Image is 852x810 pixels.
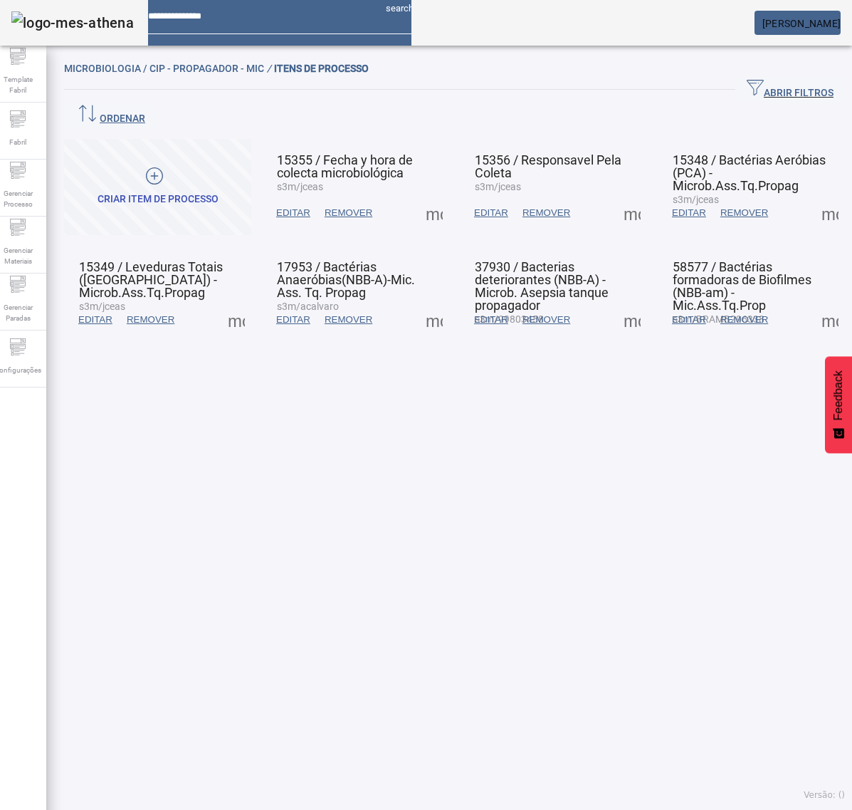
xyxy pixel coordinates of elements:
[277,259,415,300] span: 17953 / Bactérias Anaeróbias(NBB-A)-Mic. Ass. Tq. Propag
[79,301,125,312] span: s3m/jceas
[804,790,845,800] span: Versão: ()
[713,200,775,226] button: REMOVER
[720,313,768,327] span: REMOVER
[474,313,508,327] span: EDITAR
[673,194,719,205] span: s3m/jceas
[79,259,223,300] span: 15349 / Leveduras Totais ([GEOGRAPHIC_DATA]) - Microb.Ass.Tq.Propag
[127,313,174,327] span: REMOVER
[747,79,833,100] span: ABRIR FILTROS
[467,200,515,226] button: EDITAR
[11,11,134,34] img: logo-mes-athena
[317,307,379,333] button: REMOVER
[276,313,310,327] span: EDITAR
[223,307,249,333] button: Mais
[720,206,768,220] span: REMOVER
[269,307,317,333] button: EDITAR
[475,259,609,313] span: 37930 / Bacterias deteriorantes (NBB-A) - Microb. Asepsia tanque propagador
[713,307,775,333] button: REMOVER
[64,139,251,235] button: CRIAR ITEM DE PROCESSO
[276,206,310,220] span: EDITAR
[120,307,182,333] button: REMOVER
[325,206,372,220] span: REMOVER
[71,307,120,333] button: EDITAR
[277,301,339,312] span: s3m/acalvaro
[317,200,379,226] button: REMOVER
[274,63,369,74] span: ITENS DE PROCESSO
[673,259,811,313] span: 58577 / Bactérias formadoras de Biofilmes (NBB-am) - Mic.Ass.Tq.Prop
[467,307,515,333] button: EDITAR
[64,63,274,74] span: Microbiologia / Cip - Propagador - MIC
[64,103,157,128] button: ORDENAR
[672,313,706,327] span: EDITAR
[515,200,577,226] button: REMOVER
[269,200,317,226] button: EDITAR
[325,313,372,327] span: REMOVER
[474,206,508,220] span: EDITAR
[421,307,447,333] button: Mais
[522,313,570,327] span: REMOVER
[421,200,447,226] button: Mais
[665,307,713,333] button: EDITAR
[817,307,843,333] button: Mais
[825,356,852,453] button: Feedback - Mostrar pesquisa
[673,152,826,193] span: 15348 / Bactérias Aeróbias (PCA) - Microb.Ass.Tq.Propag
[75,105,145,126] span: ORDENAR
[619,200,645,226] button: Mais
[5,133,31,152] span: Fabril
[762,18,841,29] span: [PERSON_NAME]
[832,370,845,420] span: Feedback
[817,200,843,226] button: Mais
[515,307,577,333] button: REMOVER
[522,206,570,220] span: REMOVER
[98,192,219,207] div: CRIAR ITEM DE PROCESSO
[267,63,271,74] em: /
[735,77,845,103] button: ABRIR FILTROS
[665,200,713,226] button: EDITAR
[78,313,112,327] span: EDITAR
[619,307,645,333] button: Mais
[475,152,621,180] span: 15356 / Responsavel Pela Coleta
[672,206,706,220] span: EDITAR
[277,152,413,180] span: 15355 / Fecha y hora de colecta microbiológica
